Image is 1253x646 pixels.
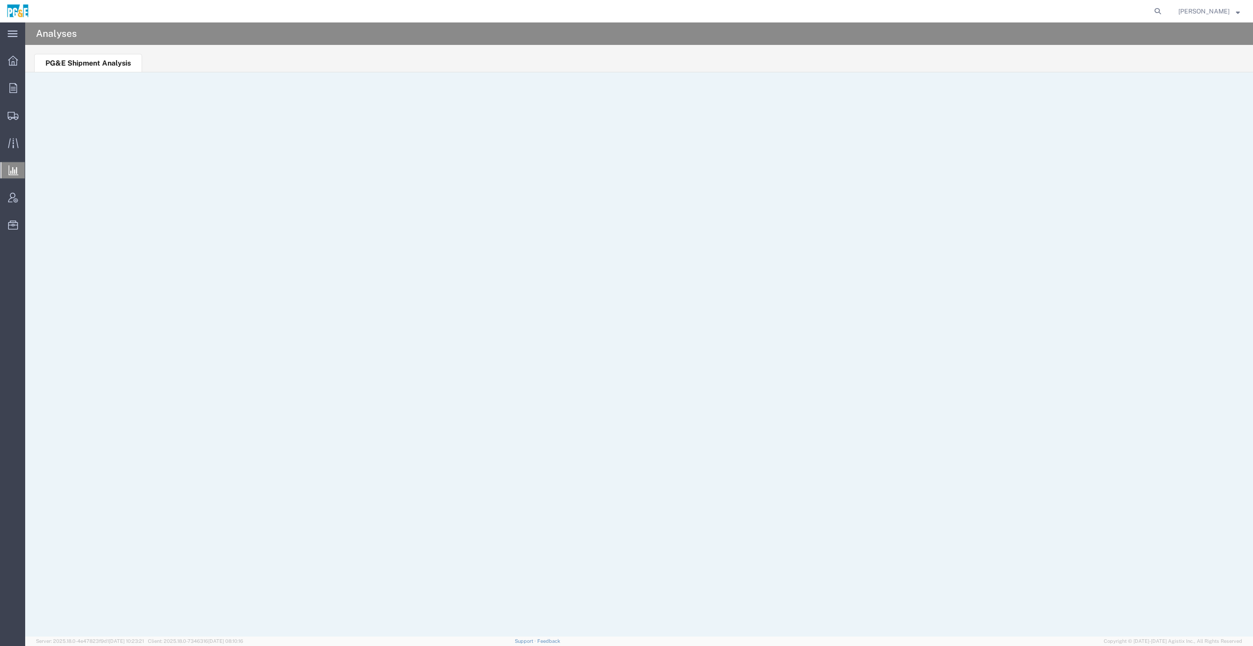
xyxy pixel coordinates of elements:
span: Client: 2025.18.0-7346316 [148,638,243,644]
span: Server: 2025.18.0-4e47823f9d1 [36,638,144,644]
li: PG&E Shipment Analysis [34,54,142,72]
a: Support [515,638,537,644]
span: [DATE] 08:10:16 [208,638,243,644]
span: James Henderson [1178,6,1230,16]
span: Copyright © [DATE]-[DATE] Agistix Inc., All Rights Reserved [1104,637,1242,645]
span: [DATE] 10:23:21 [109,638,144,644]
a: Feedback [537,638,560,644]
h4: Analyses [36,22,77,45]
button: [PERSON_NAME] [1178,6,1240,17]
img: logo [6,4,29,18]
